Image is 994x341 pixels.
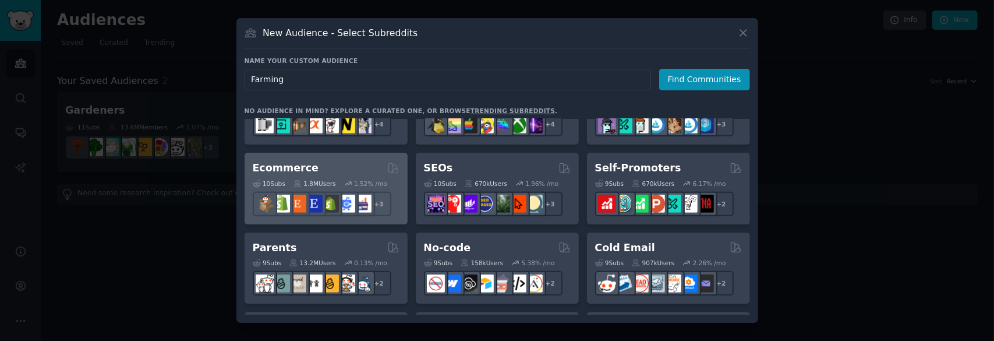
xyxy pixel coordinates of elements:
img: webflow [443,275,461,293]
img: nocodelowcode [492,275,510,293]
h2: Cold Email [595,241,655,255]
img: Local_SEO [492,195,510,213]
img: macgaming [459,115,477,133]
img: CryptoArt [663,115,681,133]
img: LeadGeneration [631,275,649,293]
img: dropship [256,195,274,213]
div: 10 Sub s [253,180,285,188]
img: SEO_Digital_Marketing [427,195,445,213]
h3: New Audience - Select Subreddits [263,27,418,39]
div: 158k Users [461,259,503,267]
img: reviewmyshopify [321,195,339,213]
h2: SEOs [424,161,453,175]
img: NewParents [321,275,339,293]
img: TwitchStreaming [525,115,543,133]
img: coldemail [647,275,665,293]
img: betatests [680,195,698,213]
img: Parents [353,275,372,293]
div: 1.52 % /mo [354,180,387,188]
div: 2.26 % /mo [693,259,726,267]
img: seogrowth [459,195,477,213]
input: Pick a short name, like "Digital Marketers" or "Movie-Goers" [245,69,651,90]
img: youtubepromotion [598,195,616,213]
img: canon [321,115,339,133]
div: 1.8M Users [293,180,336,188]
img: toddlers [305,275,323,293]
div: No audience in mind? Explore a curated one, or browse . [245,107,558,115]
img: parentsofmultiples [337,275,355,293]
h3: Name your custom audience [245,57,750,65]
img: B2BSaaS [680,275,698,293]
img: daddit [256,275,274,293]
img: NFTmarket [631,115,649,133]
img: OpenseaMarket [680,115,698,133]
img: beyondthebump [288,275,306,293]
div: 670k Users [632,180,674,188]
a: trending subreddits [471,107,555,114]
div: 1.96 % /mo [525,180,558,188]
img: NFTExchange [598,115,616,133]
img: shopify [272,195,290,213]
img: linux_gaming [427,115,445,133]
img: Adalo [525,275,543,293]
div: 5.38 % /mo [522,259,555,267]
h2: No-code [424,241,471,255]
img: CozyGamers [443,115,461,133]
img: GoogleSearchConsole [508,195,526,213]
img: b2b_sales [663,275,681,293]
img: DigitalItems [696,115,714,133]
img: SEO_cases [476,195,494,213]
img: sales [598,275,616,293]
img: NFTMarketplace [614,115,632,133]
div: + 2 [709,192,734,216]
img: Nikon [337,115,355,133]
img: NoCodeSaaS [459,275,477,293]
div: + 2 [709,271,734,296]
img: Airtable [476,275,494,293]
img: TechSEO [443,195,461,213]
div: + 2 [367,271,391,296]
div: 9 Sub s [595,259,624,267]
img: EtsySellers [305,195,323,213]
div: + 3 [538,192,563,216]
div: 6.17 % /mo [693,180,726,188]
h2: Parents [253,241,297,255]
img: analog [256,115,274,133]
div: + 4 [367,112,391,136]
button: Find Communities [659,69,750,90]
img: NoCodeMovement [508,275,526,293]
div: + 4 [538,112,563,136]
h2: Self-Promoters [595,161,681,175]
div: 9 Sub s [253,259,282,267]
img: Etsy [288,195,306,213]
img: TestMyApp [696,195,714,213]
img: Emailmarketing [614,275,632,293]
img: AppIdeas [614,195,632,213]
div: + 3 [709,112,734,136]
img: ecommercemarketing [337,195,355,213]
img: ecommerce_growth [353,195,372,213]
img: GamerPals [476,115,494,133]
img: ProductHunters [647,195,665,213]
img: WeddingPhotography [353,115,372,133]
img: XboxGamers [508,115,526,133]
div: + 3 [367,192,391,216]
div: 9 Sub s [595,180,624,188]
img: AnalogCommunity [288,115,306,133]
img: nocode [427,275,445,293]
img: gamers [492,115,510,133]
img: selfpromotion [631,195,649,213]
img: streetphotography [272,115,290,133]
div: 0.13 % /mo [354,259,387,267]
h2: Ecommerce [253,161,319,175]
img: SingleParents [272,275,290,293]
img: EmailOutreach [696,275,714,293]
div: 670k Users [465,180,507,188]
div: 10 Sub s [424,180,457,188]
img: SonyAlpha [305,115,323,133]
div: 13.2M Users [289,259,335,267]
div: + 2 [538,271,563,296]
img: OpenSeaNFT [647,115,665,133]
img: The_SEO [525,195,543,213]
div: 9 Sub s [424,259,453,267]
